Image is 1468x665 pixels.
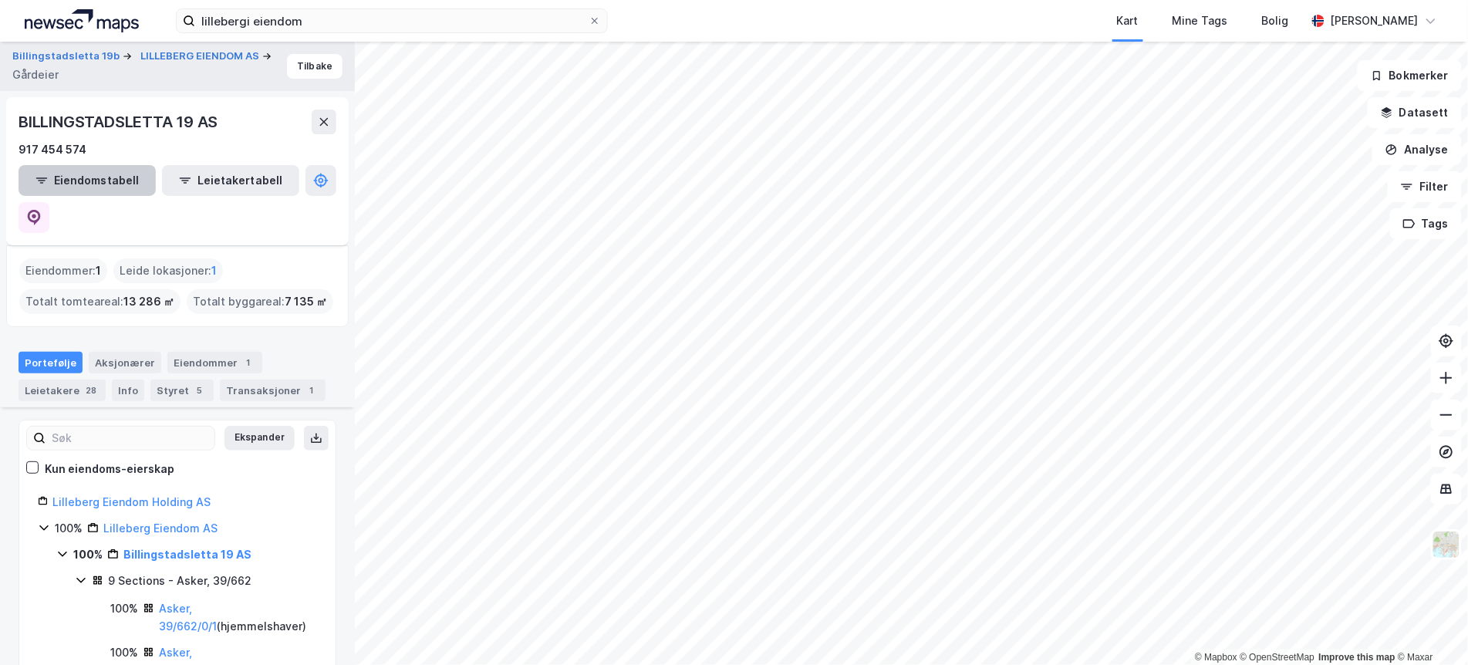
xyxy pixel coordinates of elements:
span: 13 286 ㎡ [123,292,174,311]
div: 100% [73,545,103,564]
div: [PERSON_NAME] [1331,12,1419,30]
button: LILLEBERG EIENDOM AS [140,49,262,64]
button: Tags [1390,208,1462,239]
a: Lilleberg Eiendom Holding AS [52,495,211,508]
div: Portefølje [19,352,83,373]
a: OpenStreetMap [1240,652,1315,663]
button: Ekspander [224,426,295,451]
iframe: Chat Widget [1391,591,1468,665]
a: Improve this map [1319,652,1395,663]
div: Bolig [1262,12,1289,30]
div: Transaksjoner [220,380,326,401]
img: Z [1432,530,1461,559]
input: Søk [46,427,214,450]
span: 7 135 ㎡ [285,292,327,311]
div: Info [112,380,144,401]
div: ( hjemmelshaver ) [159,599,317,636]
button: Eiendomstabell [19,165,156,196]
div: 1 [304,383,319,398]
button: Tilbake [287,54,343,79]
div: Aksjonærer [89,352,161,373]
div: Kun eiendoms-eierskap [45,460,174,478]
a: Lilleberg Eiendom AS [103,522,218,535]
div: Mine Tags [1173,12,1228,30]
div: 9 Sections - Asker, 39/662 [108,572,251,590]
button: Leietakertabell [162,165,299,196]
div: Leide lokasjoner : [113,258,223,283]
button: Analyse [1372,134,1462,165]
div: Totalt byggareal : [187,289,333,314]
a: Billingstadsletta 19 AS [123,548,251,561]
span: 1 [96,262,101,280]
img: logo.a4113a55bc3d86da70a041830d287a7e.svg [25,9,139,32]
div: Totalt tomteareal : [19,289,181,314]
span: 1 [211,262,217,280]
a: Asker, 39/662/0/1 [159,602,217,633]
button: Datasett [1368,97,1462,128]
div: 5 [192,383,208,398]
div: Kart [1117,12,1139,30]
div: Gårdeier [12,66,59,84]
div: BILLINGSTADSLETTA 19 AS [19,110,221,134]
div: 100% [55,519,83,538]
button: Billingstadsletta 19b [12,49,123,64]
div: Eiendommer [167,352,262,373]
div: Eiendommer : [19,258,107,283]
div: 100% [110,599,138,618]
div: 917 454 574 [19,140,86,159]
button: Filter [1388,171,1462,202]
div: Styret [150,380,214,401]
a: Mapbox [1195,652,1237,663]
div: 28 [83,383,100,398]
input: Søk på adresse, matrikkel, gårdeiere, leietakere eller personer [195,9,589,32]
div: 100% [110,643,138,662]
div: Leietakere [19,380,106,401]
div: 1 [241,355,256,370]
button: Bokmerker [1358,60,1462,91]
div: Kontrollprogram for chat [1391,591,1468,665]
